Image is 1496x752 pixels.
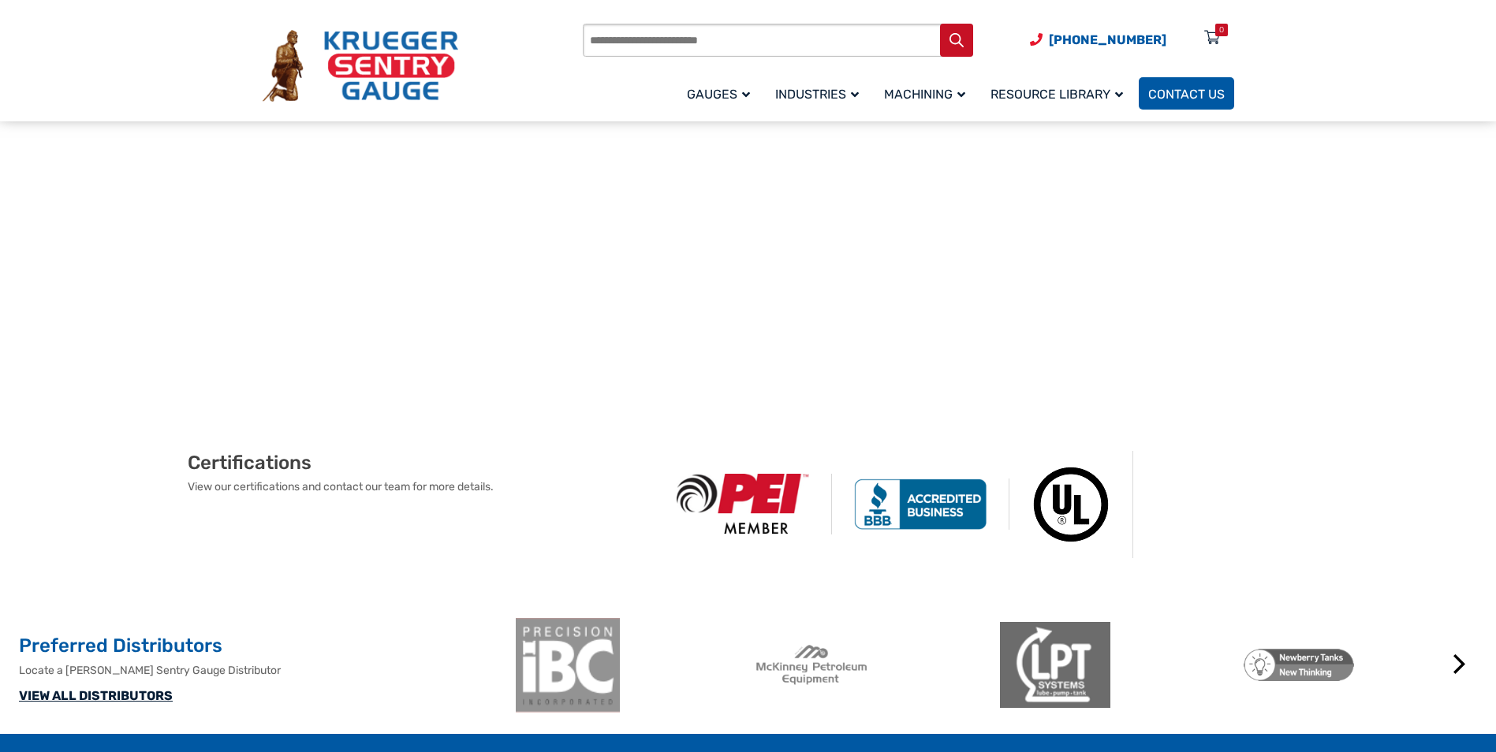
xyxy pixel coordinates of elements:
button: 2 of 2 [983,722,999,738]
span: Gauges [687,87,750,102]
span: Contact Us [1148,87,1225,102]
h2: Certifications [188,451,655,475]
span: Resource Library [990,87,1123,102]
img: BBB [832,478,1009,529]
p: View our certifications and contact our team for more details. [188,478,655,495]
span: Industries [775,87,859,102]
button: Next [1444,649,1475,680]
a: Phone Number (920) 434-8860 [1030,30,1166,50]
a: Contact Us [1139,77,1234,110]
p: Locate a [PERSON_NAME] Sentry Gauge Distributor [19,662,505,679]
img: Newberry Tanks [1244,618,1354,713]
button: 1 of 2 [960,722,976,738]
a: VIEW ALL DISTRIBUTORS [19,688,173,703]
div: 0 [1219,24,1224,36]
h2: Preferred Distributors [19,634,505,659]
a: Resource Library [981,75,1139,112]
a: Gauges [677,75,766,112]
a: Machining [875,75,981,112]
span: Machining [884,87,965,102]
img: Krueger Sentry Gauge [263,30,458,102]
img: PEI Member [655,474,832,534]
span: [PHONE_NUMBER] [1049,32,1166,47]
img: McKinney Petroleum Equipment [756,618,867,713]
img: ibc-logo [513,618,623,713]
a: Industries [766,75,875,112]
img: Underwriters Laboratories [1009,451,1133,558]
img: LPT [1000,618,1110,713]
button: 3 of 2 [1007,722,1023,738]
